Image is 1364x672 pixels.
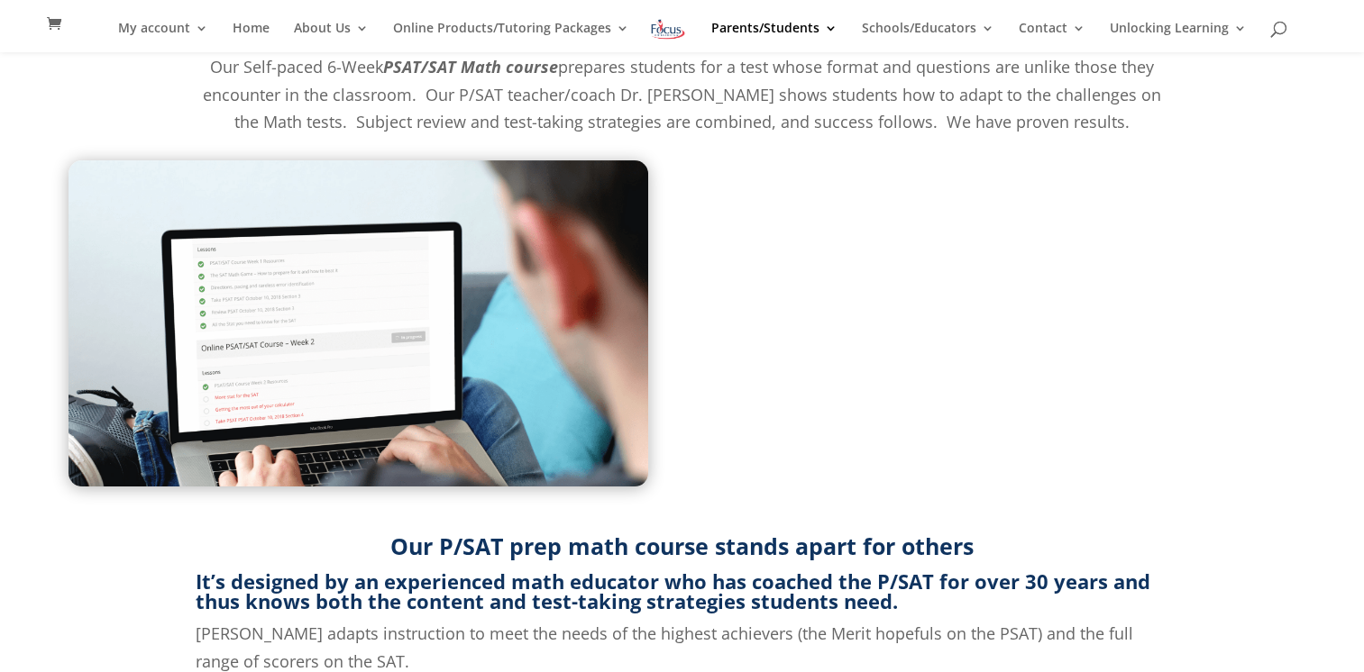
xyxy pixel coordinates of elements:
[203,56,1161,132] span: prepares students for a test whose format and questions are unlike those they encounter in the cl...
[862,22,994,52] a: Schools/Educators
[1019,22,1085,52] a: Contact
[118,22,208,52] a: My account
[294,22,369,52] a: About Us
[196,571,1169,620] h4: It’s designed by an experienced math educator who has coached the P/SAT for over 30 years and thu...
[383,56,558,77] i: PSAT/SAT Math course
[69,160,648,486] img: PSAT and SAT Math Course
[210,56,383,77] span: Our Self-paced 6-Week
[233,22,270,52] a: Home
[716,160,1295,486] iframe: Benefits of taking our P/SAT class or course
[1110,22,1247,52] a: Unlocking Learning
[711,22,838,52] a: Parents/Students
[393,22,629,52] a: Online Products/Tutoring Packages
[390,531,974,561] strong: Our P/SAT prep math course stands apart for others
[649,16,687,42] img: Focus on Learning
